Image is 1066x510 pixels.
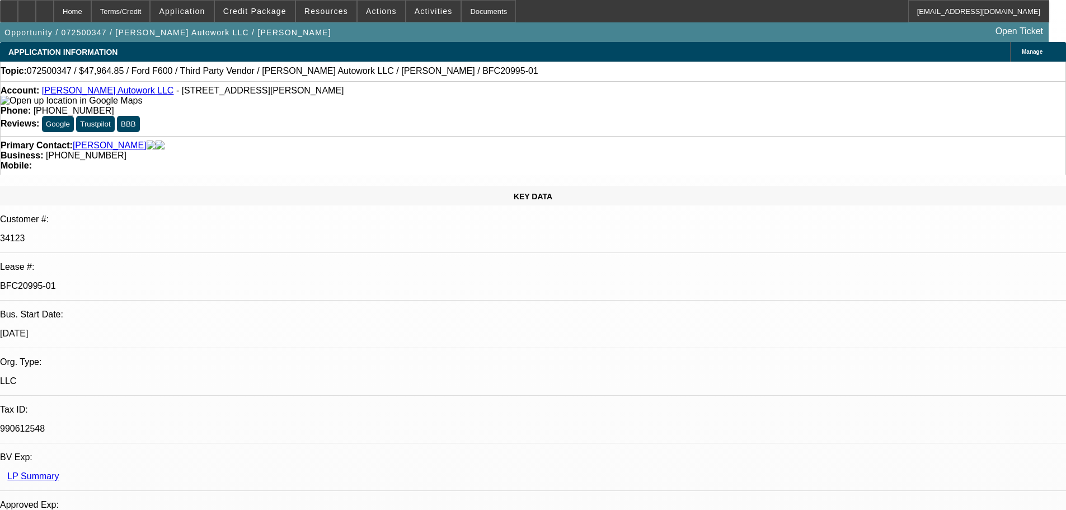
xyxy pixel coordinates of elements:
[1,161,32,170] strong: Mobile:
[991,22,1048,41] a: Open Ticket
[358,1,405,22] button: Actions
[1,119,39,128] strong: Reviews:
[514,192,552,201] span: KEY DATA
[1022,49,1042,55] span: Manage
[73,141,147,151] a: [PERSON_NAME]
[406,1,461,22] button: Activities
[1,141,73,151] strong: Primary Contact:
[1,86,39,95] strong: Account:
[215,1,295,22] button: Credit Package
[1,96,142,105] a: View Google Maps
[304,7,348,16] span: Resources
[1,96,142,106] img: Open up location in Google Maps
[1,151,43,160] strong: Business:
[42,86,174,95] a: [PERSON_NAME] Autowork LLC
[42,116,74,132] button: Google
[156,141,165,151] img: linkedin-icon.png
[27,66,538,76] span: 072500347 / $47,964.85 / Ford F600 / Third Party Vendor / [PERSON_NAME] Autowork LLC / [PERSON_NA...
[1,66,27,76] strong: Topic:
[176,86,344,95] span: - [STREET_ADDRESS][PERSON_NAME]
[296,1,356,22] button: Resources
[8,48,118,57] span: APPLICATION INFORMATION
[151,1,213,22] button: Application
[7,471,59,481] a: LP Summary
[34,106,114,115] span: [PHONE_NUMBER]
[1,106,31,115] strong: Phone:
[223,7,287,16] span: Credit Package
[147,141,156,151] img: facebook-icon.png
[46,151,126,160] span: [PHONE_NUMBER]
[159,7,205,16] span: Application
[117,116,140,132] button: BBB
[415,7,453,16] span: Activities
[76,116,114,132] button: Trustpilot
[4,28,331,37] span: Opportunity / 072500347 / [PERSON_NAME] Autowork LLC / [PERSON_NAME]
[366,7,397,16] span: Actions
